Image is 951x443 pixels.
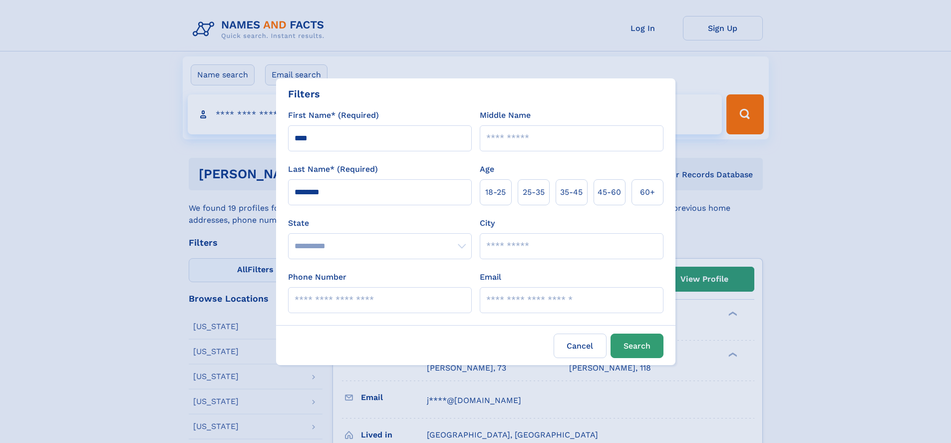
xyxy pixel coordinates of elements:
[640,186,655,198] span: 60+
[598,186,621,198] span: 45‑60
[485,186,506,198] span: 18‑25
[480,271,501,283] label: Email
[523,186,545,198] span: 25‑35
[288,109,379,121] label: First Name* (Required)
[611,334,663,358] button: Search
[288,217,472,229] label: State
[480,217,495,229] label: City
[288,163,378,175] label: Last Name* (Required)
[554,334,607,358] label: Cancel
[288,271,346,283] label: Phone Number
[560,186,583,198] span: 35‑45
[480,109,531,121] label: Middle Name
[480,163,494,175] label: Age
[288,86,320,101] div: Filters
